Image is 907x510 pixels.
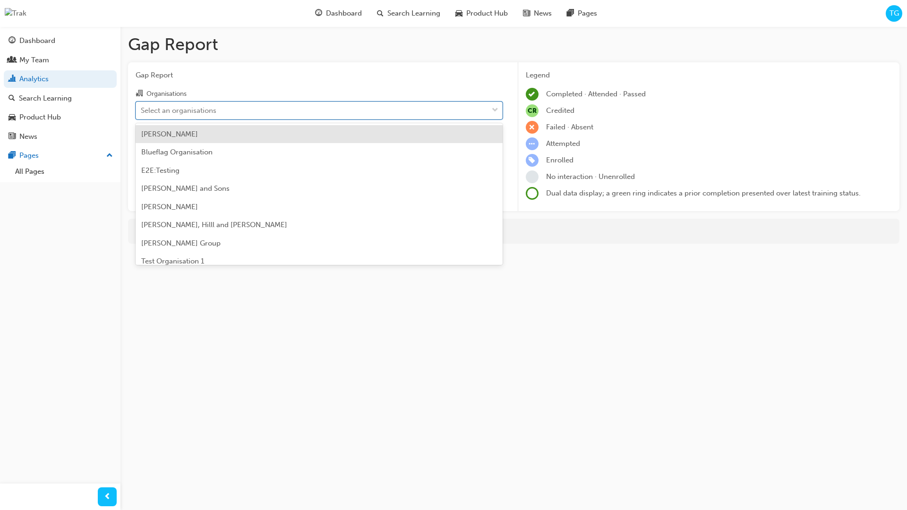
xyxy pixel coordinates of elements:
span: [PERSON_NAME] and Sons [141,184,230,193]
span: Enrolled [546,156,573,164]
span: Attempted [546,139,580,148]
span: pages-icon [567,8,574,19]
span: car-icon [455,8,462,19]
a: pages-iconPages [559,4,605,23]
div: Dashboard [19,35,55,46]
span: Search Learning [387,8,440,19]
div: Search Learning [19,93,72,104]
span: [PERSON_NAME], Hilll and [PERSON_NAME] [141,221,287,229]
button: Pages [4,147,117,164]
span: [PERSON_NAME] [141,203,198,211]
a: car-iconProduct Hub [448,4,515,23]
a: news-iconNews [515,4,559,23]
span: Dashboard [326,8,362,19]
span: learningRecordVerb_ATTEMPT-icon [526,137,539,150]
a: Product Hub [4,109,117,126]
img: Trak [5,8,26,19]
div: Legend [526,70,892,81]
div: Organisations [146,89,187,99]
span: chart-icon [9,75,16,84]
span: search-icon [377,8,384,19]
button: TG [886,5,902,22]
a: Search Learning [4,90,117,107]
div: For more in-depth analysis and data download, go to [135,226,892,237]
span: Gap Report [136,70,503,81]
a: All Pages [11,164,117,179]
button: DashboardMy TeamAnalyticsSearch LearningProduct HubNews [4,30,117,147]
span: E2E:Testing [141,166,180,175]
span: learningRecordVerb_FAIL-icon [526,121,539,134]
span: Dual data display; a green ring indicates a prior completion presented over latest training status. [546,189,861,197]
div: News [19,131,37,142]
span: Pages [578,8,597,19]
span: Completed · Attended · Passed [546,90,646,98]
a: News [4,128,117,145]
span: guage-icon [9,37,16,45]
div: Select an organisations [141,105,216,116]
a: Dashboard [4,32,117,50]
span: learningRecordVerb_NONE-icon [526,170,539,183]
span: learningRecordVerb_COMPLETE-icon [526,88,539,101]
span: down-icon [492,104,498,117]
a: My Team [4,51,117,69]
span: up-icon [106,150,113,162]
span: Failed · Absent [546,123,593,131]
span: null-icon [526,104,539,117]
div: Product Hub [19,112,61,123]
span: pages-icon [9,152,16,160]
span: TG [890,8,899,19]
span: News [534,8,552,19]
span: Credited [546,106,574,115]
span: prev-icon [104,491,111,503]
a: guage-iconDashboard [308,4,369,23]
span: Product Hub [466,8,508,19]
span: car-icon [9,113,16,122]
span: guage-icon [315,8,322,19]
span: [PERSON_NAME] [141,130,198,138]
span: [PERSON_NAME] Group [141,239,221,247]
span: learningRecordVerb_ENROLL-icon [526,154,539,167]
span: news-icon [523,8,530,19]
span: organisation-icon [136,90,143,98]
span: No interaction · Unenrolled [546,172,635,181]
h1: Gap Report [128,34,899,55]
span: people-icon [9,56,16,65]
a: Analytics [4,70,117,88]
span: search-icon [9,94,15,103]
span: news-icon [9,133,16,141]
div: Pages [19,150,39,161]
span: Test Organisation 1 [141,257,204,265]
div: My Team [19,55,49,66]
span: Blueflag Organisation [141,148,213,156]
a: search-iconSearch Learning [369,4,448,23]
